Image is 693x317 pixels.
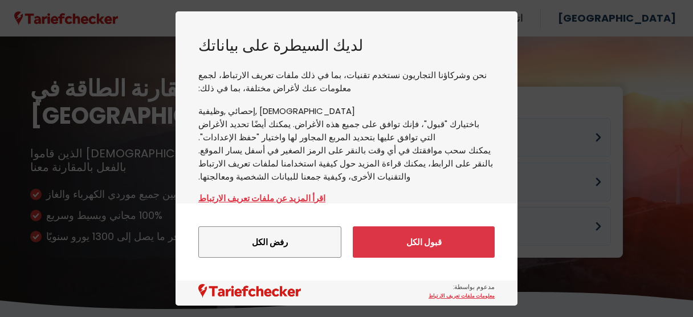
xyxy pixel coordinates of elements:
font: اقرأ المزيد عن ملفات تعريف الارتباط [198,192,325,204]
button: قبول الكل [353,226,495,258]
a: معلومات ملفات تعريف الارتباط [429,292,495,300]
font: قبول الكل [406,236,442,248]
font: مدعوم بواسطة: [453,283,495,291]
img: الشعار [198,285,301,299]
a: اقرأ المزيد عن ملفات تعريف الارتباط [198,192,495,205]
font: يمكنك سحب موافقتك في أي وقت بالنقر على الرمز الصغير في أسفل يسار الموقع. [198,144,491,156]
font: باختيارك "قبول"، فإنك توافق على جميع هذه الأغراض. يمكنك أيضًا تحديد الأغراض التي توافق عليها بتحد... [198,118,479,143]
font: إحصائي [228,105,255,117]
font: لديك السيطرة على بياناتك [198,35,363,56]
font: بالنقر على الرابط، يمكنك قراءة المزيد حول كيفية استخدامنا لملفات تعريف الارتباط والتقنيات الأخرى،... [198,157,493,182]
button: رفض الكل [198,226,341,258]
font: رفض الكل [252,236,288,248]
font: معلومات ملفات تعريف الارتباط [429,292,495,299]
font: نحن وشركاؤنا التجاريون نستخدم تقنيات، بما في ذلك ملفات تعريف الارتباط، لجمع معلومات عنك لأغراض مخ... [198,69,487,94]
div: قائمة طعام [176,204,517,281]
font: وظيفية [198,105,224,117]
font: [DEMOGRAPHIC_DATA] [259,105,355,117]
